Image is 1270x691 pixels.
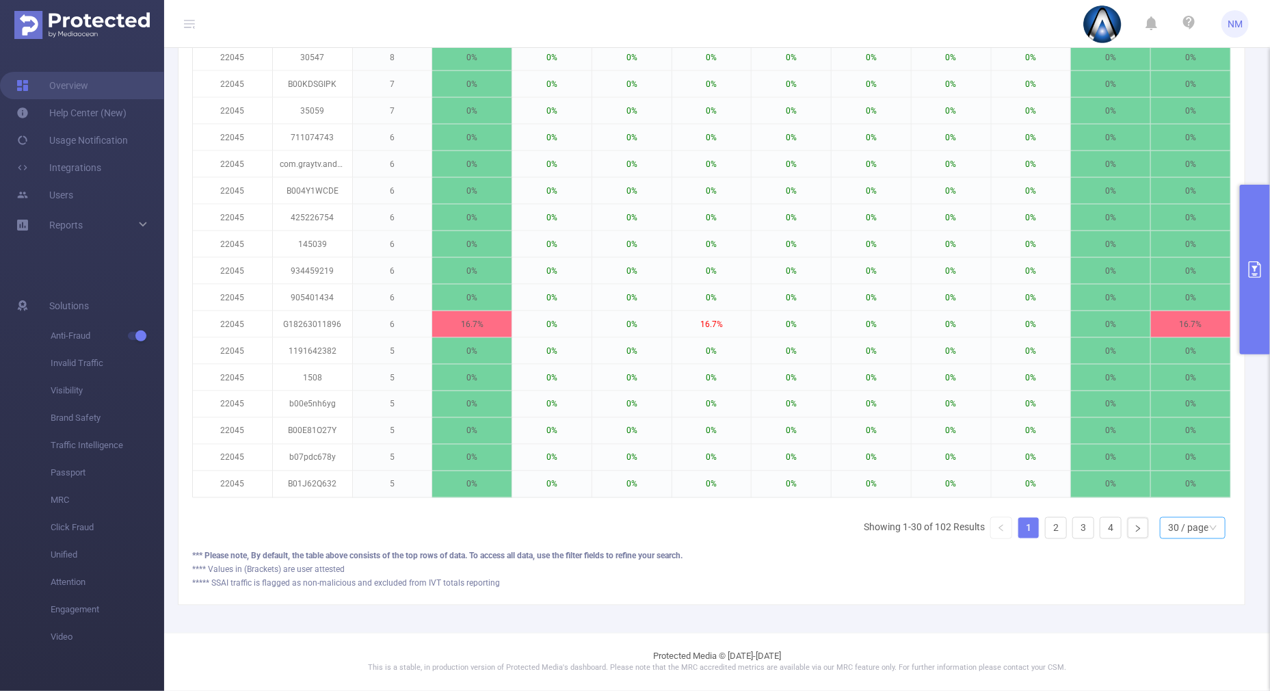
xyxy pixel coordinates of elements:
[832,151,911,177] p: 0%
[992,311,1071,337] p: 0%
[912,338,991,364] p: 0%
[1018,517,1040,539] li: 1
[672,445,752,471] p: 0%
[49,220,83,231] span: Reports
[1071,418,1150,444] p: 0%
[752,231,831,257] p: 0%
[672,338,752,364] p: 0%
[512,311,592,337] p: 0%
[353,418,432,444] p: 5
[592,365,672,391] p: 0%
[752,98,831,124] p: 0%
[193,338,272,364] p: 22045
[353,311,432,337] p: 6
[1151,231,1230,257] p: 0%
[353,205,432,231] p: 6
[592,98,672,124] p: 0%
[432,98,512,124] p: 0%
[193,151,272,177] p: 22045
[592,231,672,257] p: 0%
[193,44,272,70] p: 22045
[16,154,101,181] a: Integrations
[193,365,272,391] p: 22045
[14,11,150,39] img: Protected Media
[51,541,164,569] span: Unified
[1071,311,1150,337] p: 0%
[832,338,911,364] p: 0%
[512,125,592,151] p: 0%
[912,258,991,284] p: 0%
[512,231,592,257] p: 0%
[432,258,512,284] p: 0%
[512,365,592,391] p: 0%
[912,231,991,257] p: 0%
[832,71,911,97] p: 0%
[1071,71,1150,97] p: 0%
[672,285,752,311] p: 0%
[592,445,672,471] p: 0%
[1071,365,1150,391] p: 0%
[672,391,752,417] p: 0%
[752,285,831,311] p: 0%
[273,178,352,204] p: B004Y1WCDE
[672,178,752,204] p: 0%
[912,471,991,497] p: 0%
[992,471,1071,497] p: 0%
[912,418,991,444] p: 0%
[51,322,164,350] span: Anti-Fraud
[273,258,352,284] p: 934459219
[273,418,352,444] p: B00E81O27Y
[832,365,911,391] p: 0%
[512,338,592,364] p: 0%
[1071,231,1150,257] p: 0%
[1151,151,1230,177] p: 0%
[592,125,672,151] p: 0%
[672,418,752,444] p: 0%
[752,311,831,337] p: 0%
[672,365,752,391] p: 0%
[832,178,911,204] p: 0%
[353,391,432,417] p: 5
[992,258,1071,284] p: 0%
[1151,205,1230,231] p: 0%
[592,338,672,364] p: 0%
[592,205,672,231] p: 0%
[353,285,432,311] p: 6
[992,151,1071,177] p: 0%
[912,311,991,337] p: 0%
[432,178,512,204] p: 0%
[432,338,512,364] p: 0%
[1151,285,1230,311] p: 0%
[273,98,352,124] p: 35059
[1151,391,1230,417] p: 0%
[193,231,272,257] p: 22045
[1071,44,1150,70] p: 0%
[193,285,272,311] p: 22045
[592,44,672,70] p: 0%
[912,391,991,417] p: 0%
[273,44,352,70] p: 30547
[672,205,752,231] p: 0%
[432,71,512,97] p: 0%
[912,44,991,70] p: 0%
[1071,151,1150,177] p: 0%
[992,365,1071,391] p: 0%
[198,663,1236,675] p: This is a stable, in production version of Protected Media's dashboard. Please note that the MRC ...
[992,231,1071,257] p: 0%
[1045,517,1067,539] li: 2
[512,151,592,177] p: 0%
[353,471,432,497] p: 5
[51,623,164,651] span: Video
[1151,71,1230,97] p: 0%
[512,391,592,417] p: 0%
[992,98,1071,124] p: 0%
[672,44,752,70] p: 0%
[1071,258,1150,284] p: 0%
[1228,10,1243,38] span: NM
[832,471,911,497] p: 0%
[273,151,352,177] p: com.graytv.android.wmtvnews
[752,418,831,444] p: 0%
[353,178,432,204] p: 6
[672,71,752,97] p: 0%
[273,445,352,471] p: b07pdc678y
